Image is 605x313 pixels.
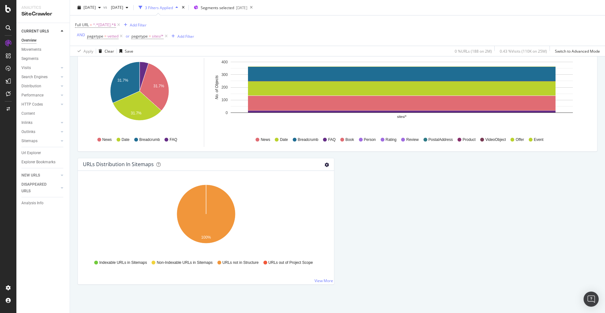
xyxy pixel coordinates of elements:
text: 31.7% [118,78,128,83]
span: Segments selected [201,5,234,10]
span: FAQ [328,137,336,142]
a: DISAPPEARED URLS [21,181,59,194]
div: CURRENT URLS [21,28,49,35]
div: times [181,4,186,11]
div: 0.43 % Visits ( 110K on 25M ) [500,48,547,54]
a: NEW URLS [21,172,59,179]
button: AND [75,32,87,38]
span: Rating [386,137,397,142]
div: Content [21,110,35,117]
span: ^.*[DATE].*$ [93,20,116,29]
button: Clear [96,46,114,56]
div: Sitemaps [21,138,37,144]
span: = [90,22,92,27]
div: Visits [21,65,31,71]
span: Event [534,137,544,142]
div: Segments [21,55,38,62]
a: Content [21,110,65,117]
span: PostalAddress [429,137,453,142]
div: Search Engines [21,74,48,80]
div: Distribution [21,83,41,90]
div: Explorer Bookmarks [21,159,55,165]
div: Add Filter [130,22,147,27]
div: SiteCrawler [21,10,65,18]
div: Performance [21,92,43,99]
span: sites/* [152,32,164,41]
div: gear [325,163,329,167]
a: Visits [21,65,59,71]
div: AND [77,32,85,38]
div: Inlinks [21,119,32,126]
span: Offer [516,137,524,142]
button: [DATE] [108,3,131,13]
a: Outlinks [21,129,59,135]
div: DISAPPEARED URLS [21,181,53,194]
a: Sitemaps [21,138,59,144]
div: URLs Distribution in Sitemaps [83,161,154,167]
span: Full URL [75,22,89,27]
div: Apply [84,48,93,54]
a: Analysis Info [21,200,65,206]
svg: A chart. [212,58,592,131]
a: Segments [21,55,65,62]
span: Indexable URLs in Sitemaps [99,260,147,265]
div: [DATE] [236,5,247,10]
div: 0 % URLs ( 188 on 2M ) [455,48,492,54]
text: 400 [222,60,228,64]
text: sites/* [397,115,407,119]
div: Add Filter [177,33,194,39]
svg: A chart. [84,58,195,131]
span: URLs not in Structure [222,260,259,265]
button: 3 Filters Applied [136,3,181,13]
text: 31.7% [153,84,164,88]
div: Movements [21,46,41,53]
a: Movements [21,46,65,53]
span: News [261,137,270,142]
div: NEW URLS [21,172,40,179]
div: Open Intercom Messenger [584,292,599,307]
span: Date [280,137,288,142]
span: Non-Indexable URLs in Sitemaps [157,260,212,265]
button: [DATE] [75,3,103,13]
div: 3 Filters Applied [145,5,173,10]
div: Clear [105,48,114,54]
div: Switch to Advanced Mode [555,48,600,54]
a: Overview [21,37,65,44]
text: 0 [226,111,228,115]
span: 2025 Sep. 13th [84,5,96,10]
span: Product [463,137,475,142]
a: Distribution [21,83,59,90]
a: HTTP Codes [21,101,59,108]
button: Segments selected[DATE] [191,3,247,13]
span: FAQ [170,137,177,142]
div: HTTP Codes [21,101,43,108]
span: Breadcrumb [298,137,318,142]
text: 31.7% [131,111,141,115]
div: Outlinks [21,129,35,135]
span: = [104,33,107,39]
button: or [124,33,131,39]
span: URLs out of Project Scope [268,260,313,265]
span: Book [345,137,354,142]
a: View More [314,278,333,283]
span: Person [364,137,376,142]
span: vetted [107,32,118,41]
div: Url Explorer [21,150,41,156]
button: Switch to Advanced Mode [552,46,600,56]
button: Save [117,46,133,56]
a: Url Explorer [21,150,65,156]
span: vs [103,4,108,9]
span: 2025 Aug. 16th [108,5,123,10]
text: No. of Objects [215,75,219,99]
div: Analysis Info [21,200,43,206]
svg: A chart. [83,181,329,254]
div: Analytics [21,5,65,10]
text: 100 [222,98,228,102]
span: pagetype [87,33,103,39]
span: Date [122,137,130,142]
div: Save [125,48,133,54]
button: Add Filter [121,21,147,29]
